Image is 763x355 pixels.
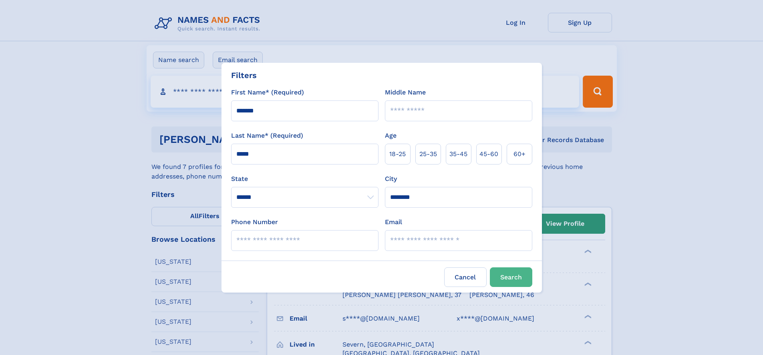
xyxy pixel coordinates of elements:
[389,149,406,159] span: 18‑25
[231,69,257,81] div: Filters
[444,267,487,287] label: Cancel
[419,149,437,159] span: 25‑35
[385,174,397,184] label: City
[385,217,402,227] label: Email
[231,217,278,227] label: Phone Number
[479,149,498,159] span: 45‑60
[449,149,467,159] span: 35‑45
[490,267,532,287] button: Search
[231,174,378,184] label: State
[513,149,525,159] span: 60+
[231,131,303,140] label: Last Name* (Required)
[231,88,304,97] label: First Name* (Required)
[385,88,426,97] label: Middle Name
[385,131,397,140] label: Age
